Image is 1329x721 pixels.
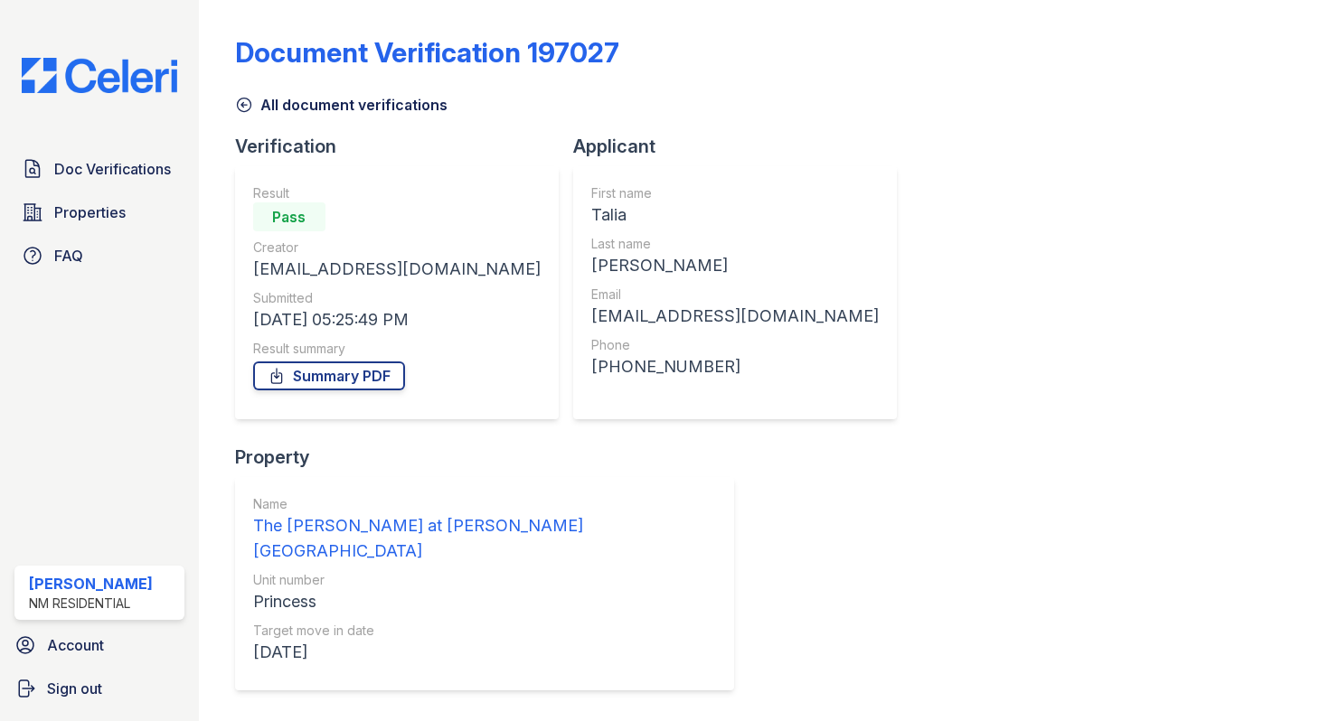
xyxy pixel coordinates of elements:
div: Name [253,495,716,513]
div: First name [591,184,879,202]
div: Email [591,286,879,304]
span: Properties [54,201,126,223]
a: Name The [PERSON_NAME] at [PERSON_NAME][GEOGRAPHIC_DATA] [253,495,716,564]
div: [DATE] 05:25:49 PM [253,307,541,332]
div: [PERSON_NAME] [29,573,153,595]
div: Submitted [253,289,541,307]
span: Account [47,634,104,656]
div: Property [235,445,749,470]
div: [PERSON_NAME] [591,253,879,278]
div: Unit number [253,571,716,589]
div: [EMAIL_ADDRESS][DOMAIN_NAME] [591,304,879,329]
div: [PHONE_NUMBER] [591,354,879,379]
div: Phone [591,336,879,354]
a: Doc Verifications [14,151,184,187]
div: Applicant [573,134,911,159]
span: Doc Verifications [54,158,171,180]
div: Document Verification 197027 [235,36,619,69]
span: FAQ [54,245,83,267]
a: Account [7,627,192,663]
a: Properties [14,194,184,230]
div: [EMAIL_ADDRESS][DOMAIN_NAME] [253,257,541,282]
div: The [PERSON_NAME] at [PERSON_NAME][GEOGRAPHIC_DATA] [253,513,716,564]
div: Talia [591,202,879,228]
div: NM Residential [29,595,153,613]
a: Sign out [7,670,192,707]
span: Sign out [47,678,102,699]
div: Result summary [253,340,541,358]
img: CE_Logo_Blue-a8612792a0a2168367f1c8372b55b34899dd931a85d93a1a3d3e32e68fde9ad4.png [7,58,192,93]
div: Result [253,184,541,202]
div: Last name [591,235,879,253]
div: Verification [235,134,573,159]
a: Summary PDF [253,361,405,390]
div: Creator [253,239,541,257]
div: Princess [253,589,716,614]
iframe: chat widget [1253,649,1311,703]
div: Target move in date [253,622,716,640]
div: Pass [253,202,325,231]
a: FAQ [14,238,184,274]
a: All document verifications [235,94,448,116]
div: [DATE] [253,640,716,665]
